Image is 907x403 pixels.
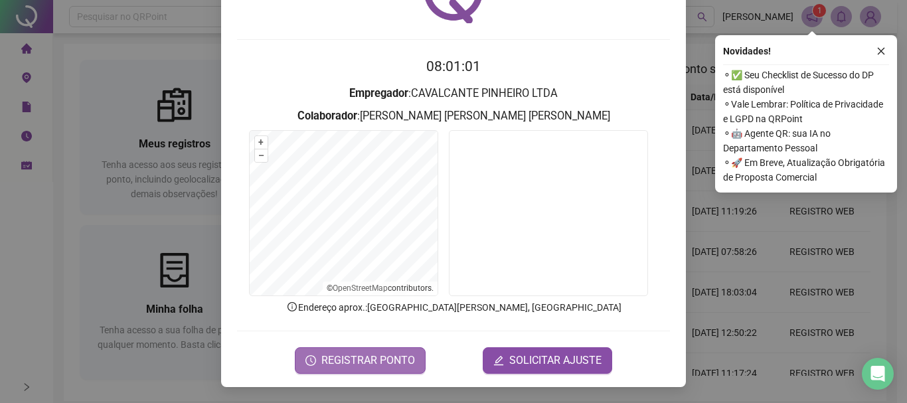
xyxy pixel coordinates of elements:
[237,300,670,315] p: Endereço aprox. : [GEOGRAPHIC_DATA][PERSON_NAME], [GEOGRAPHIC_DATA]
[349,87,408,100] strong: Empregador
[295,347,426,374] button: REGISTRAR PONTO
[321,353,415,368] span: REGISTRAR PONTO
[426,58,481,74] time: 08:01:01
[327,283,434,293] li: © contributors.
[255,149,268,162] button: –
[237,85,670,102] h3: : CAVALCANTE PINHEIRO LTDA
[305,355,316,366] span: clock-circle
[333,283,388,293] a: OpenStreetMap
[862,358,894,390] div: Open Intercom Messenger
[297,110,357,122] strong: Colaborador
[286,301,298,313] span: info-circle
[493,355,504,366] span: edit
[723,44,771,58] span: Novidades !
[509,353,602,368] span: SOLICITAR AJUSTE
[723,155,889,185] span: ⚬ 🚀 Em Breve, Atualização Obrigatória de Proposta Comercial
[723,68,889,97] span: ⚬ ✅ Seu Checklist de Sucesso do DP está disponível
[483,347,612,374] button: editSOLICITAR AJUSTE
[255,136,268,149] button: +
[723,126,889,155] span: ⚬ 🤖 Agente QR: sua IA no Departamento Pessoal
[876,46,886,56] span: close
[723,97,889,126] span: ⚬ Vale Lembrar: Política de Privacidade e LGPD na QRPoint
[237,108,670,125] h3: : [PERSON_NAME] [PERSON_NAME] [PERSON_NAME]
